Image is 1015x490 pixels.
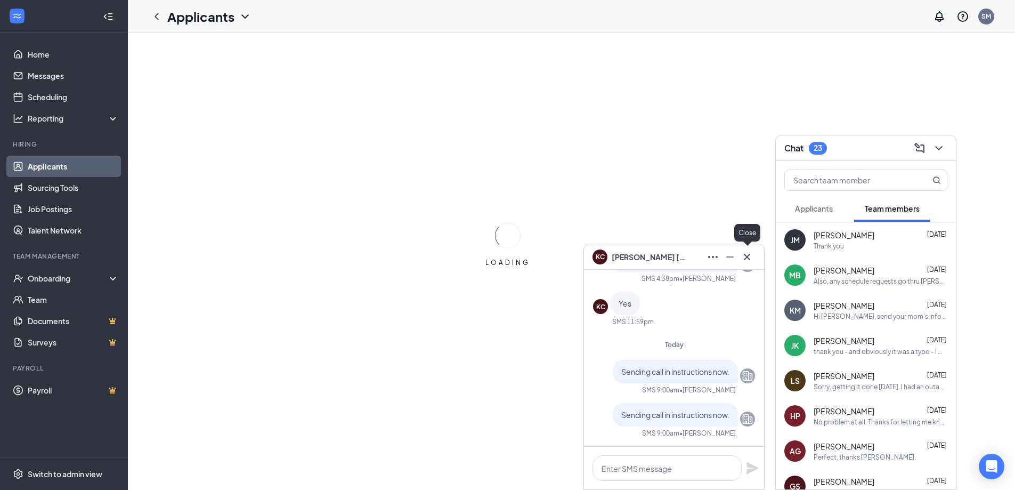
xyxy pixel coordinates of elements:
[956,10,969,23] svg: QuestionInfo
[981,12,991,21] div: SM
[932,176,941,184] svg: MagnifyingGlass
[621,367,729,376] span: Sending call in instructions now.
[481,258,534,267] div: LOADING
[150,10,163,23] svg: ChevronLeft
[791,235,800,245] div: JM
[28,65,119,86] a: Messages
[927,406,947,414] span: [DATE]
[790,411,800,421] div: HP
[784,142,803,154] h3: Chat
[913,142,926,155] svg: ComposeMessage
[721,248,738,266] button: Minimize
[642,429,679,438] div: SMS 9:00am
[979,454,1004,479] div: Open Intercom Messenger
[814,265,874,276] span: [PERSON_NAME]
[28,156,119,177] a: Applicants
[679,385,736,395] span: • [PERSON_NAME]
[785,170,911,190] input: Search team member
[814,242,844,251] div: Thank you
[814,277,947,286] div: Also, any schedule requests go thru [PERSON_NAME] or one of the managers at the store. I only han...
[814,230,874,240] span: [PERSON_NAME]
[28,220,119,241] a: Talent Network
[790,305,801,316] div: KM
[933,10,946,23] svg: Notifications
[28,177,119,198] a: Sourcing Tools
[28,289,119,310] a: Team
[814,382,947,391] div: Sorry, getting it done [DATE]. I had an outage and we only got it fixed at 11 at night. Will be c...
[28,332,119,353] a: SurveysCrown
[795,204,833,213] span: Applicants
[642,274,679,283] div: SMS 4:38pm
[911,140,928,157] button: ComposeMessage
[13,252,117,261] div: Team Management
[612,251,686,263] span: [PERSON_NAME] [PERSON_NAME]
[679,429,736,438] span: • [PERSON_NAME]
[612,317,654,326] div: SMS 11:59pm
[927,371,947,379] span: [DATE]
[28,198,119,220] a: Job Postings
[724,251,736,263] svg: Minimize
[741,413,754,425] svg: Company
[814,312,947,321] div: Hi [PERSON_NAME], send your mom's info here.
[930,140,947,157] button: ChevronDown
[746,462,759,475] svg: Plane
[13,364,117,373] div: Payroll
[814,441,874,452] span: [PERSON_NAME]
[927,477,947,485] span: [DATE]
[814,476,874,487] span: [PERSON_NAME]
[927,336,947,344] span: [DATE]
[28,44,119,65] a: Home
[28,273,110,284] div: Onboarding
[13,469,23,479] svg: Settings
[28,469,102,479] div: Switch to admin view
[28,113,119,124] div: Reporting
[28,380,119,401] a: PayrollCrown
[814,453,916,462] div: Perfect, thanks [PERSON_NAME].
[814,300,874,311] span: [PERSON_NAME]
[814,371,874,381] span: [PERSON_NAME]
[704,248,721,266] button: Ellipses
[13,273,23,284] svg: UserCheck
[741,369,754,382] svg: Company
[13,140,117,149] div: Hiring
[28,86,119,108] a: Scheduling
[927,301,947,309] span: [DATE]
[865,204,920,213] span: Team members
[814,417,947,427] div: No problem at all. Thanks for letting me know - they will see you [DATE] at 10am! You're all set.
[791,375,800,386] div: LS
[28,310,119,332] a: DocumentsCrown
[814,406,874,416] span: [PERSON_NAME]
[13,113,23,124] svg: Analysis
[789,270,801,280] div: MB
[679,274,736,283] span: • [PERSON_NAME]
[12,11,22,21] svg: WorkstreamLogo
[596,302,605,311] div: KC
[927,441,947,449] span: [DATE]
[738,248,756,266] button: Cross
[790,446,801,456] div: AG
[741,251,753,263] svg: Cross
[619,299,631,308] span: Yes
[642,385,679,395] div: SMS 9:00am
[239,10,251,23] svg: ChevronDown
[932,142,945,155] svg: ChevronDown
[621,410,729,420] span: Sending call in instructions now.
[167,7,234,26] h1: Applicants
[103,11,113,22] svg: Collapse
[814,143,822,152] div: 23
[814,335,874,346] span: [PERSON_NAME]
[734,224,760,242] div: Close
[927,266,947,274] span: [DATE]
[814,347,947,356] div: thank you - and obviously it was a typo - I meant you need to complete the online training. Thanks
[927,230,947,238] span: [DATE]
[791,340,799,351] div: JK
[665,341,684,349] span: Today
[707,251,719,263] svg: Ellipses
